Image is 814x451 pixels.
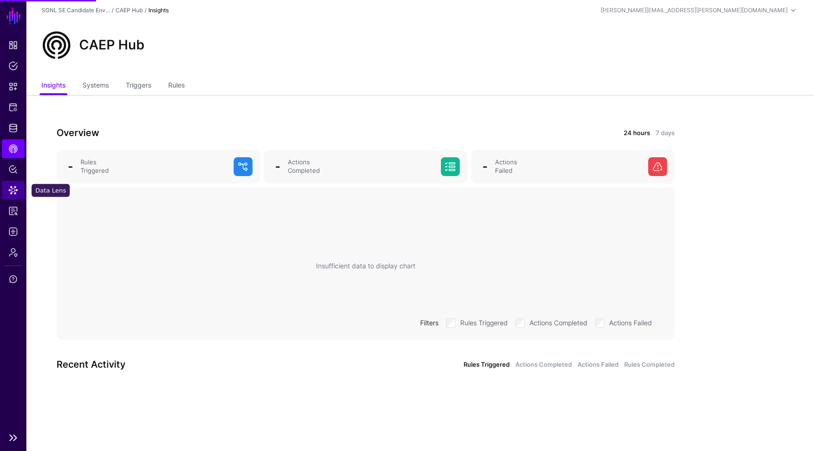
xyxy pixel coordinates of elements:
div: Actions Failed [491,158,644,175]
a: 24 hours [624,129,650,138]
strong: Insights [148,7,169,14]
a: Policies [2,56,24,75]
div: Rules Triggered [77,158,230,175]
a: Admin [2,243,24,262]
a: Rules Completed [624,360,675,370]
div: Insufficient data to display chart [316,261,415,271]
div: Filters [416,318,442,328]
span: Protected Systems [8,103,18,112]
span: Policies [8,61,18,71]
span: Policy Lens [8,165,18,174]
a: CAEP Hub [2,139,24,158]
span: - [275,160,280,173]
div: / [110,6,115,15]
h3: Recent Activity [57,357,360,372]
a: Data Lens [2,181,24,200]
h3: Overview [57,125,360,140]
h2: CAEP Hub [79,37,145,53]
a: Snippets [2,77,24,96]
a: Actions Completed [515,360,572,370]
span: Snippets [8,82,18,91]
div: Data Lens [32,184,70,197]
div: Actions Completed [284,158,437,175]
a: Identity Data Fabric [2,119,24,137]
a: Access Reporting [2,201,24,220]
a: Insights [41,77,65,95]
span: - [68,160,73,173]
a: Actions Failed [578,360,619,370]
a: Rules [168,77,185,95]
a: Dashboard [2,36,24,55]
a: CAEP Hub [115,7,143,14]
div: / [143,6,148,15]
a: Policy Lens [2,160,24,179]
a: SGNL [6,6,22,26]
span: Identity Data Fabric [8,123,18,133]
label: Actions Completed [529,316,587,328]
label: Actions Failed [609,316,652,328]
a: Rules Triggered [464,360,510,370]
a: Systems [82,77,109,95]
a: Logs [2,222,24,241]
label: Rules Triggered [460,316,508,328]
span: Access Reporting [8,206,18,216]
span: CAEP Hub [8,144,18,153]
span: Dashboard [8,40,18,50]
a: SGNL SE Candidate Env... [41,7,110,14]
span: Support [8,274,18,284]
div: [PERSON_NAME][EMAIL_ADDRESS][PERSON_NAME][DOMAIN_NAME] [601,6,788,15]
a: 7 days [656,129,675,138]
a: Triggers [126,77,151,95]
span: Data Lens [8,185,18,195]
span: Admin [8,248,18,257]
a: Protected Systems [2,98,24,117]
span: Logs [8,227,18,236]
span: - [482,160,488,173]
